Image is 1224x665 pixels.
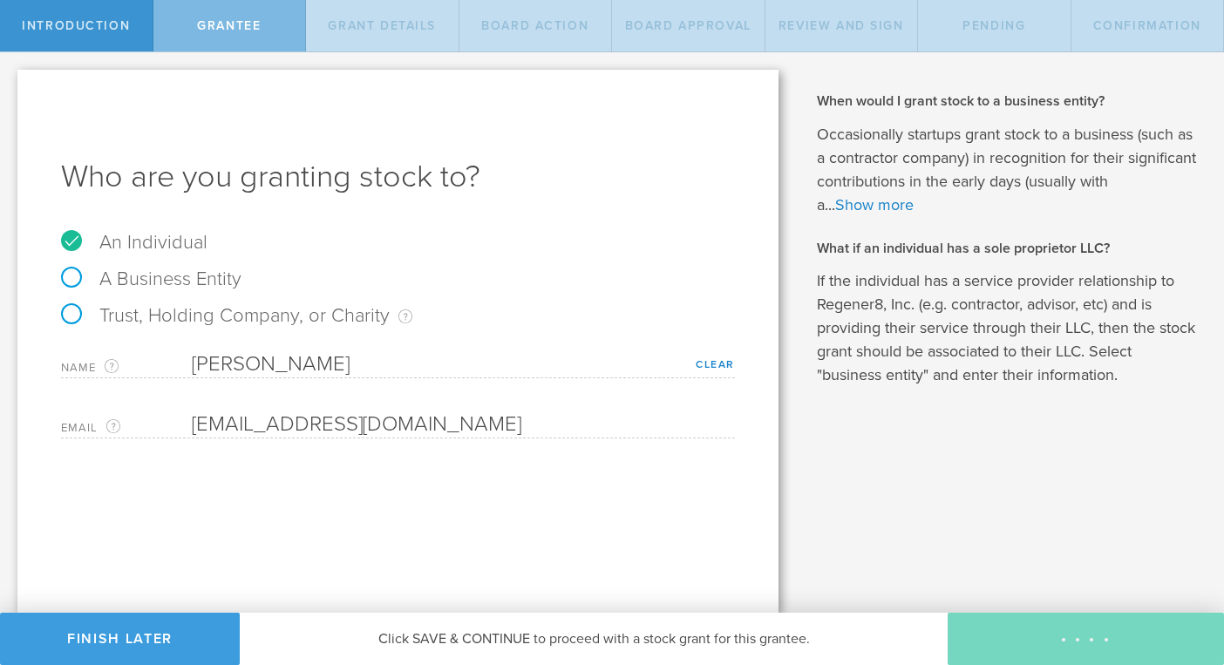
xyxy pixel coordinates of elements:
[779,18,904,33] span: Review and Sign
[61,417,192,438] label: Email
[192,351,735,377] input: Required
[61,156,735,198] h1: Who are you granting stock to?
[22,18,130,33] span: Introduction
[192,411,726,438] input: Required
[835,195,914,214] a: Show more
[817,92,1198,111] h2: When would I grant stock to a business entity?
[817,269,1198,387] p: If the individual has a service provider relationship to Regener8, Inc. (e.g. contractor, advisor...
[61,268,241,290] label: A Business Entity
[962,18,1025,33] span: Pending
[197,18,261,33] span: Grantee
[1137,529,1224,613] iframe: Chat Widget
[61,231,207,254] label: An Individual
[481,18,588,33] span: Board Action
[817,239,1198,258] h2: What if an individual has a sole proprietor LLC?
[328,18,436,33] span: Grant Details
[1093,18,1201,33] span: Confirmation
[625,18,751,33] span: Board Approval
[696,358,735,370] a: Clear
[240,613,948,665] div: Click SAVE & CONTINUE to proceed with a stock grant for this grantee.
[61,304,412,327] label: Trust, Holding Company, or Charity
[61,357,192,377] label: Name
[817,123,1198,217] p: Occasionally startups grant stock to a business (such as a contractor company) in recognition for...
